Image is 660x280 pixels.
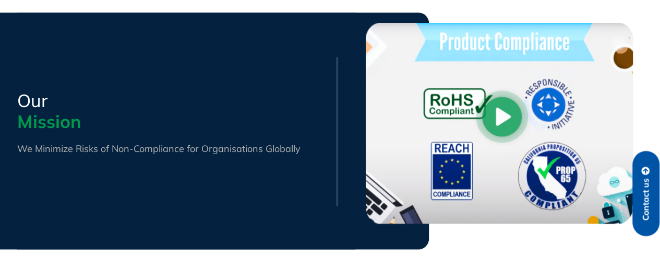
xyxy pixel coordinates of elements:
[17,143,301,155] span: We Minimize Risks of Non-Compliance for Organisations Globally
[632,151,659,236] a: Contact us
[641,178,651,220] span: Contact us
[17,110,81,133] b: Mission
[17,90,305,132] h2: Our
[476,91,528,146] div: Play Video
